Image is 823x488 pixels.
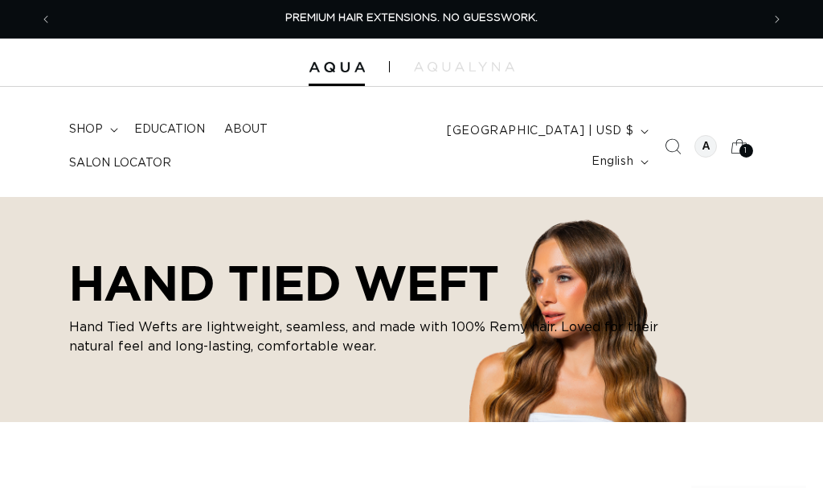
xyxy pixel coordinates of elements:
p: Hand Tied Wefts are lightweight, seamless, and made with 100% Remy hair. Loved for their natural ... [69,317,680,355]
h2: HAND TIED WEFT [69,255,680,311]
a: About [215,113,277,146]
span: 1 [744,144,747,158]
button: [GEOGRAPHIC_DATA] | USD $ [437,116,655,146]
span: About [224,122,268,137]
summary: shop [59,113,125,146]
span: [GEOGRAPHIC_DATA] | USD $ [447,123,633,140]
span: Education [134,122,205,137]
button: English [582,146,655,177]
span: PREMIUM HAIR EXTENSIONS. NO GUESSWORK. [285,13,538,23]
a: Education [125,113,215,146]
span: shop [69,122,103,137]
img: aqualyna.com [414,62,514,72]
a: Salon Locator [59,146,181,180]
summary: Search [655,129,690,164]
img: Aqua Hair Extensions [309,62,365,73]
button: Previous announcement [28,4,63,35]
span: Salon Locator [69,156,171,170]
button: Next announcement [760,4,795,35]
span: English [592,154,633,170]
